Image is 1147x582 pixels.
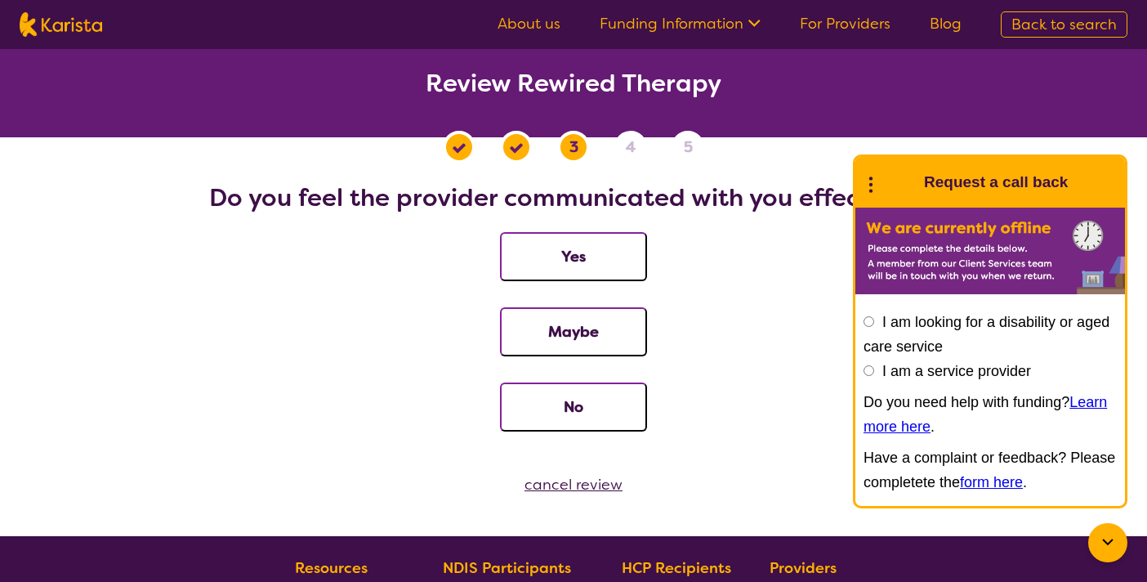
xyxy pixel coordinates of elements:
img: Karista [881,166,914,199]
h1: Request a call back [924,170,1068,195]
h2: Do you feel the provider communicated with you effectively? [20,183,1127,213]
button: No [500,383,647,432]
img: Karista logo [20,12,102,37]
span: 3 [569,135,578,159]
span: Back to search [1011,15,1117,34]
b: Providers [770,558,837,578]
a: Blog [930,14,962,34]
span: 5 [684,135,693,159]
button: Yes [500,232,647,281]
b: Resources [295,558,368,578]
a: form here [960,474,1023,490]
span: 4 [626,135,636,159]
label: I am a service provider [882,363,1031,379]
b: HCP Recipients [622,558,731,578]
a: Back to search [1001,11,1127,38]
p: Have a complaint or feedback? Please completete the . [864,445,1117,495]
b: NDIS Participants [443,558,571,578]
img: Karista offline chat form to request call back [855,208,1125,294]
button: Maybe [500,307,647,356]
h2: Review Rewired Therapy [20,69,1127,98]
label: I am looking for a disability or aged care service [864,314,1109,355]
p: Do you need help with funding? . [864,390,1117,439]
a: Funding Information [600,14,761,34]
a: For Providers [800,14,890,34]
a: About us [498,14,560,34]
